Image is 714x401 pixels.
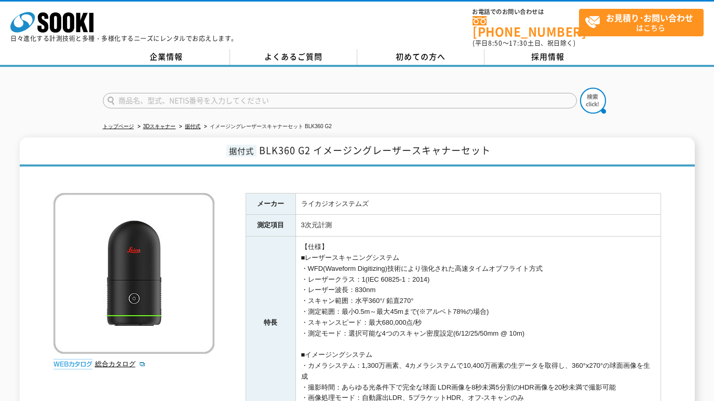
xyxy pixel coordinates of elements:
[295,193,661,215] td: ライカジオシステムズ
[53,359,92,369] img: webカタログ
[509,38,528,48] span: 17:30
[246,215,295,237] th: 測定項目
[484,49,612,65] a: 採用情報
[226,145,257,157] span: 据付式
[580,88,606,114] img: btn_search.png
[473,9,579,15] span: お電話でのお問い合わせは
[143,123,176,129] a: 3Dスキャナー
[473,38,575,48] span: (平日 ～ 土日、祝日除く)
[396,51,446,62] span: 初めての方へ
[357,49,484,65] a: 初めての方へ
[103,49,230,65] a: 企業情報
[202,121,331,132] li: イメージングレーザースキャナーセット BLK360 G2
[295,215,661,237] td: 3次元計測
[606,11,693,24] strong: お見積り･お問い合わせ
[579,9,704,36] a: お見積り･お問い合わせはこちら
[103,93,577,108] input: 商品名、型式、NETIS番号を入力してください
[230,49,357,65] a: よくあるご質問
[246,193,295,215] th: メーカー
[53,193,214,354] img: イメージングレーザースキャナーセット BLK360 G2
[473,16,579,37] a: [PHONE_NUMBER]
[259,143,491,157] span: BLK360 G2 イメージングレーザースキャナーセット
[585,9,703,35] span: はこちら
[95,360,146,368] a: 総合カタログ
[10,35,238,42] p: 日々進化する計測技術と多種・多様化するニーズにレンタルでお応えします。
[185,123,200,129] a: 据付式
[103,123,134,129] a: トップページ
[488,38,503,48] span: 8:50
